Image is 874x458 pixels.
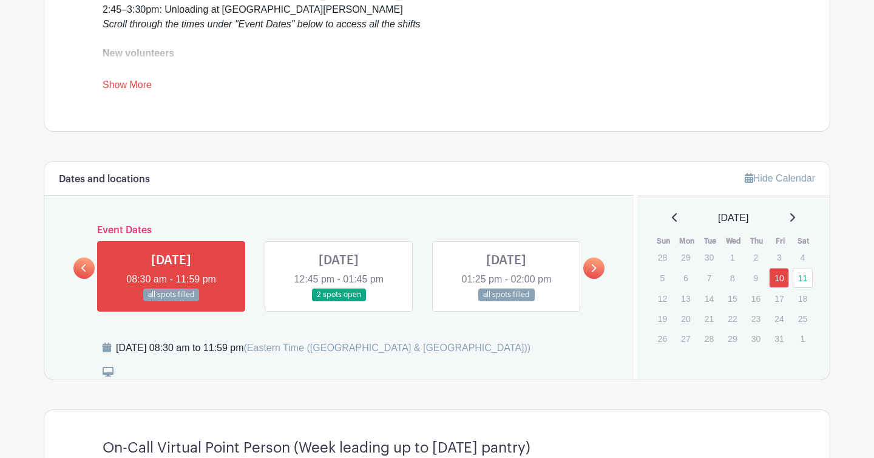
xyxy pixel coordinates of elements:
[699,329,719,348] p: 28
[95,225,583,236] h6: Event Dates
[722,268,742,287] p: 8
[746,268,766,287] p: 9
[699,235,722,247] th: Tue
[745,173,815,183] a: Hide Calendar
[676,248,696,267] p: 29
[676,309,696,328] p: 20
[769,309,789,328] p: 24
[722,248,742,267] p: 1
[386,63,404,73] a: VPP
[103,19,421,29] em: Scroll through the times under "Event Dates" below to access all the shifts
[243,343,530,353] span: (Eastern Time ([GEOGRAPHIC_DATA] & [GEOGRAPHIC_DATA]))
[769,268,789,288] a: 10
[407,63,438,73] a: loading
[676,268,696,287] p: 6
[768,235,792,247] th: Fri
[718,211,748,225] span: [DATE]
[676,329,696,348] p: 27
[792,235,816,247] th: Sat
[676,289,696,308] p: 13
[722,329,742,348] p: 29
[769,329,789,348] p: 31
[793,248,813,267] p: 4
[793,289,813,308] p: 18
[699,268,719,287] p: 7
[722,235,745,247] th: Wed
[652,235,676,247] th: Sun
[472,63,501,73] a: tabling
[699,248,719,267] p: 30
[793,309,813,328] p: 25
[793,329,813,348] p: 1
[652,248,672,267] p: 28
[523,63,564,73] a: unloading
[675,235,699,247] th: Mon
[745,235,769,247] th: Thu
[769,248,789,267] p: 3
[746,309,766,328] p: 23
[699,309,719,328] p: 21
[793,268,813,288] a: 11
[103,439,530,457] h4: On-Call Virtual Point Person (Week leading up to [DATE] pantry)
[652,289,672,308] p: 12
[441,63,469,73] a: driving
[103,48,174,58] strong: New volunteers
[746,248,766,267] p: 2
[746,289,766,308] p: 16
[652,329,672,348] p: 26
[103,80,152,95] a: Show More
[59,174,150,185] h6: Dates and locations
[652,309,672,328] p: 19
[722,289,742,308] p: 15
[722,309,742,328] p: 22
[116,341,530,355] div: [DATE] 08:30 am to 11:59 pm
[652,268,672,287] p: 5
[746,329,766,348] p: 30
[699,289,719,308] p: 14
[769,289,789,308] p: 17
